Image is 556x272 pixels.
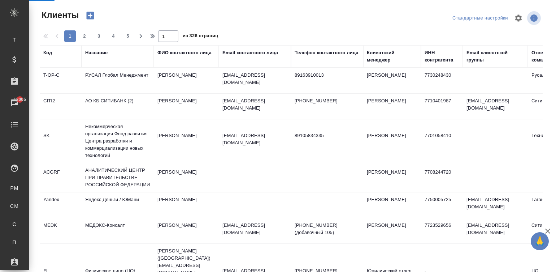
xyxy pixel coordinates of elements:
div: Клиентский менеджер [367,49,417,64]
td: РУСАЛ Глобал Менеджмент [82,68,154,93]
td: ACGRF [40,165,82,190]
span: 2 [79,33,90,40]
span: С [9,221,20,228]
td: [PERSON_NAME] [154,68,219,93]
td: Яндекс Деньги / ЮМани [82,192,154,218]
td: 7710401987 [421,94,463,119]
td: [EMAIL_ADDRESS][DOMAIN_NAME] [463,218,528,243]
button: Создать [82,9,99,22]
span: Клиенты [40,9,79,21]
span: Настроить таблицу [510,9,527,27]
td: [PERSON_NAME] [363,218,421,243]
td: [PERSON_NAME] [154,165,219,190]
td: 7708244720 [421,165,463,190]
td: [PERSON_NAME] [363,165,421,190]
td: [PERSON_NAME] [154,128,219,154]
span: PM [9,184,20,192]
td: [PERSON_NAME] [363,192,421,218]
p: [EMAIL_ADDRESS][DOMAIN_NAME] [222,97,287,112]
div: Email клиентской группы [466,49,524,64]
span: Посмотреть информацию [527,11,542,25]
div: Телефон контактного лица [295,49,359,56]
td: 7723529656 [421,218,463,243]
button: 🙏 [531,232,549,250]
td: [EMAIL_ADDRESS][DOMAIN_NAME] [463,192,528,218]
button: 2 [79,30,90,42]
span: из 326 страниц [183,31,218,42]
button: 5 [122,30,134,42]
p: [EMAIL_ADDRESS][DOMAIN_NAME] [222,72,287,86]
td: 7701058410 [421,128,463,154]
button: 4 [108,30,119,42]
td: [PERSON_NAME] [154,218,219,243]
p: [PHONE_NUMBER] (добавочный 105) [295,222,360,236]
span: Т [9,36,20,43]
a: П [5,235,23,250]
td: CITI2 [40,94,82,119]
p: [PHONE_NUMBER] [295,97,360,105]
td: [PERSON_NAME] [154,192,219,218]
button: 3 [93,30,105,42]
td: T-OP-C [40,68,82,93]
a: 12005 [2,94,27,112]
td: [PERSON_NAME] [363,94,421,119]
td: MEDK [40,218,82,243]
td: АНАЛИТИЧЕСКИЙ ЦЕНТР ПРИ ПРАВИТЕЛЬСТВЕ РОССИЙСКОЙ ФЕДЕРАЦИИ [82,163,154,192]
p: 89105834335 [295,132,360,139]
td: [PERSON_NAME] [363,68,421,93]
span: CM [9,203,20,210]
span: 3 [93,33,105,40]
a: PM [5,181,23,195]
td: [EMAIL_ADDRESS][DOMAIN_NAME] [463,94,528,119]
td: Некоммерческая организация Фонд развития Центра разработки и коммерциализации новых технологий [82,119,154,163]
div: split button [451,13,510,24]
a: CM [5,199,23,213]
span: 5 [122,33,134,40]
td: [PERSON_NAME] [154,94,219,119]
span: П [9,239,20,246]
span: 12005 [9,96,30,103]
td: МЕДЭКС-Консалт [82,218,154,243]
p: [EMAIL_ADDRESS][DOMAIN_NAME] [222,132,287,146]
a: С [5,217,23,231]
td: Yandex [40,192,82,218]
td: SK [40,128,82,154]
td: АО КБ СИТИБАНК (2) [82,94,154,119]
p: [EMAIL_ADDRESS][DOMAIN_NAME] [222,222,287,236]
a: Т [5,33,23,47]
td: [PERSON_NAME] [363,128,421,154]
td: 7750005725 [421,192,463,218]
span: 4 [108,33,119,40]
p: 89163910013 [295,72,360,79]
div: Название [85,49,108,56]
div: Email контактного лица [222,49,278,56]
div: ФИО контактного лица [157,49,212,56]
div: Код [43,49,52,56]
span: 🙏 [534,234,546,249]
td: 7730248430 [421,68,463,93]
div: ИНН контрагента [425,49,459,64]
